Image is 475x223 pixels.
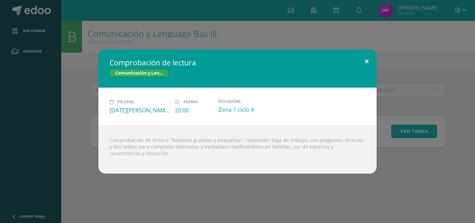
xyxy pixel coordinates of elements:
[175,106,213,114] div: 20:00
[218,106,278,113] div: Zona 1 ciclo 4
[110,106,169,114] div: [DATE][PERSON_NAME]
[118,99,135,105] span: Fecha:
[184,99,199,105] span: Hora:
[98,125,377,174] div: Comprobación de lectura "Ballenas grandes y pequeñas", responder hoja de trabajo, con preguntas d...
[357,49,377,73] button: Close (Esc)
[218,99,278,104] label: División:
[110,69,169,77] span: Comunicación y Lenguage Bas III
[110,58,365,67] h2: Comprobación de lectura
